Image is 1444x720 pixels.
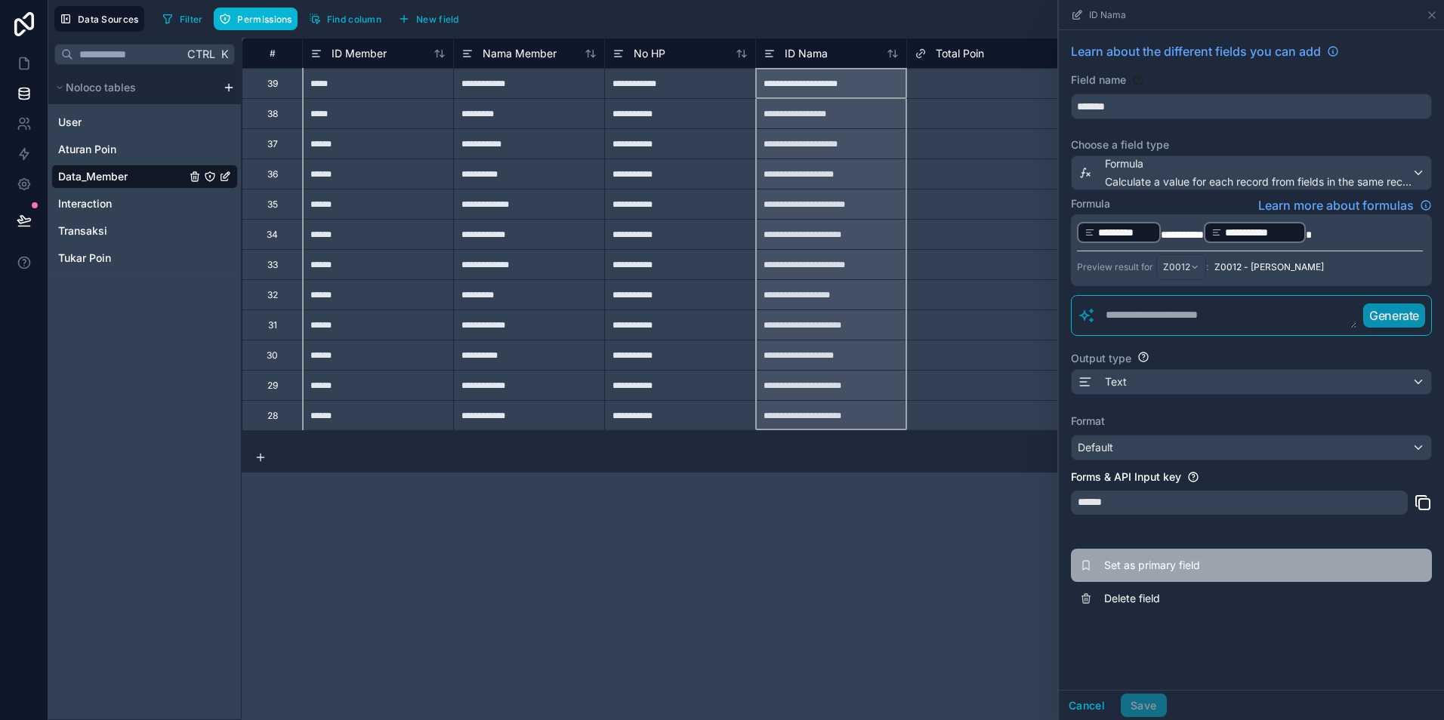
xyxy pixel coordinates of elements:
span: Find column [327,14,381,25]
div: 38 [267,108,278,120]
span: Ctrl [186,45,217,63]
span: Text [1105,374,1127,389]
span: No HP [634,46,665,61]
label: Output type [1071,351,1131,366]
div: 30 [267,349,278,362]
a: Learn about the different fields you can add [1071,42,1339,60]
label: Format [1071,414,1432,429]
span: Z0012 [1163,261,1190,273]
label: Field name [1071,72,1126,88]
span: Filter [180,14,203,25]
label: Choose a field type [1071,137,1432,152]
button: Filter [156,8,208,30]
button: Text [1071,369,1432,395]
div: # [254,48,291,59]
div: 34 [267,229,278,241]
span: Total Poin [936,46,984,61]
span: ID Member [332,46,387,61]
button: Cancel [1059,694,1115,718]
label: Formula [1071,196,1110,211]
a: Learn more about formulas [1258,196,1432,214]
span: Set as primary field [1104,558,1322,573]
span: Nama Member [483,46,557,61]
label: Forms & API Input key [1071,469,1181,485]
button: Delete field [1071,582,1432,615]
span: Learn more about formulas [1258,196,1414,214]
p: Generate [1369,306,1419,325]
button: Find column [304,8,387,30]
span: Data Sources [78,14,139,25]
div: 35 [267,198,278,211]
div: 33 [267,259,278,271]
span: Calculate a value for each record from fields in the same record [1105,174,1412,189]
span: K [219,49,230,60]
button: Z0012 [1156,254,1206,280]
div: Preview result for : [1077,254,1208,280]
span: Learn about the different fields you can add [1071,42,1321,60]
div: 32 [267,289,278,301]
div: 39 [267,78,278,90]
span: New field [416,14,459,25]
span: Permissions [237,14,292,25]
div: 31 [268,319,277,331]
span: Formula [1105,156,1412,171]
button: New field [393,8,464,30]
button: Permissions [214,8,297,30]
div: 37 [267,138,278,150]
span: Default [1078,441,1113,454]
button: Default [1071,435,1432,460]
div: 28 [267,410,278,422]
div: 29 [267,380,278,392]
button: Generate [1363,303,1425,328]
button: Data Sources [54,6,144,32]
span: ID Nama [785,46,828,61]
div: 36 [267,168,278,180]
span: Z0012 - [PERSON_NAME] [1214,261,1324,273]
a: Permissions [214,8,303,30]
button: Set as primary field [1071,549,1432,582]
button: FormulaCalculate a value for each record from fields in the same record [1071,155,1432,190]
span: Delete field [1104,591,1322,606]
